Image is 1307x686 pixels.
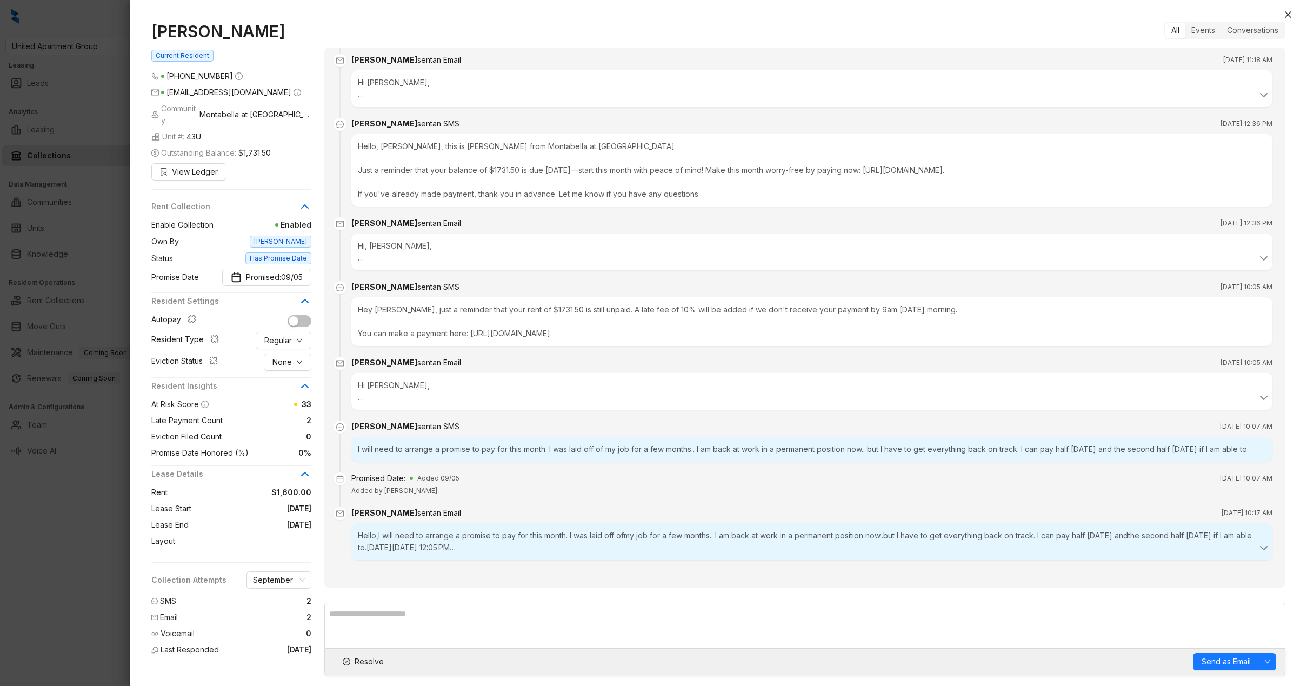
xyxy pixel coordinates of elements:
[296,337,303,344] span: down
[151,201,311,219] div: Rent Collection
[166,88,291,97] span: [EMAIL_ADDRESS][DOMAIN_NAME]
[294,89,301,96] span: info-circle
[334,653,393,670] button: Resolve
[1185,23,1221,38] div: Events
[351,297,1272,346] div: Hey [PERSON_NAME], just a reminder that your rent of $1731.50 is still unpaid. A late fee of 10% ...
[1221,218,1272,229] span: [DATE] 12:36 PM
[199,109,311,121] span: Montabella at [GEOGRAPHIC_DATA]
[296,359,303,365] span: down
[222,269,311,286] button: Promise DatePromised: 09/05
[151,399,199,409] span: At Risk Score
[253,572,305,588] span: September
[151,468,311,487] div: Lease Details
[417,119,459,128] span: sent an SMS
[1220,421,1272,432] span: [DATE] 10:07 AM
[160,611,178,623] span: Email
[358,530,1266,554] div: Hello,I will need to arrange a promise to pay for this month. I was laid off ofmy job for a few m...
[1221,357,1272,368] span: [DATE] 10:05 AM
[351,134,1272,207] div: Hello, [PERSON_NAME], this is [PERSON_NAME] from Montabella at [GEOGRAPHIC_DATA] Just a reminder ...
[151,236,179,248] span: Own By
[235,72,243,80] span: info-circle
[306,628,311,640] span: 0
[151,132,160,141] img: building-icon
[151,415,223,427] span: Late Payment Count
[189,519,311,531] span: [DATE]
[151,535,175,547] span: Layout
[334,118,346,131] span: message
[151,219,214,231] span: Enable Collection
[201,401,209,408] span: info-circle
[1193,653,1259,670] button: Send as Email
[151,110,159,119] img: building-icon
[151,574,226,586] span: Collection Attempts
[151,314,201,328] div: Autopay
[151,355,222,369] div: Eviction Status
[222,431,311,443] span: 0
[151,295,311,314] div: Resident Settings
[334,472,346,485] span: calendar
[166,71,233,81] span: [PHONE_NUMBER]
[151,103,311,126] span: Community:
[245,252,311,264] span: Has Promise Date
[256,332,311,349] button: Regulardown
[151,431,222,443] span: Eviction Filed Count
[151,163,226,181] button: View Ledger
[186,131,201,143] span: 43U
[161,644,219,656] span: Last Responded
[351,217,461,229] div: [PERSON_NAME]
[358,379,1266,403] div: Hi [PERSON_NAME], We are writing to inform you that, as of 3rd, you are in default under the term...
[1222,508,1272,518] span: [DATE] 10:17 AM
[355,656,384,668] span: Resolve
[1282,8,1295,21] button: Close
[343,658,350,665] span: check-circle
[1284,10,1292,19] span: close
[151,50,214,62] span: Current Resident
[1264,658,1271,665] span: down
[238,147,271,159] span: $1,731.50
[281,271,303,283] span: 09/05
[1164,22,1285,39] div: segmented control
[417,473,459,484] span: Added 09/05
[287,644,311,656] span: [DATE]
[264,335,292,347] span: Regular
[160,595,176,607] span: SMS
[168,487,311,498] span: $1,600.00
[334,281,346,294] span: message
[1221,282,1272,292] span: [DATE] 10:05 AM
[417,282,459,291] span: sent an SMS
[191,503,311,515] span: [DATE]
[1202,656,1251,668] span: Send as Email
[351,118,459,130] div: [PERSON_NAME]
[151,295,298,307] span: Resident Settings
[351,437,1272,462] div: I will need to arrange a promise to pay for this month. I was laid off of my job for a few months...
[151,147,271,159] span: Outstanding Balance:
[351,281,459,293] div: [PERSON_NAME]
[246,271,303,283] span: Promised:
[249,447,311,459] span: 0%
[351,507,461,519] div: [PERSON_NAME]
[223,415,311,427] span: 2
[358,77,1266,101] div: Hi [PERSON_NAME], We're happy to confirm that we've received your payment for your monthly balanc...
[351,421,459,432] div: [PERSON_NAME]
[151,598,158,604] span: message
[334,357,346,370] span: mail
[151,380,298,392] span: Resident Insights
[151,630,158,637] img: Voicemail Icon
[334,217,346,230] span: mail
[151,487,168,498] span: Rent
[151,252,173,264] span: Status
[306,611,311,623] span: 2
[264,354,311,371] button: Nonedown
[417,55,461,64] span: sent an Email
[358,240,1266,264] div: Hi, [PERSON_NAME], This is [PERSON_NAME] from Montabella at [GEOGRAPHIC_DATA] Just a reminder tha...
[151,72,159,80] span: phone
[334,507,346,520] span: mail
[151,519,189,531] span: Lease End
[417,508,461,517] span: sent an Email
[1220,473,1272,484] span: [DATE] 10:07 AM
[151,149,159,157] span: dollar
[151,468,298,480] span: Lease Details
[151,201,298,212] span: Rent Collection
[151,334,223,348] div: Resident Type
[302,399,311,409] span: 33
